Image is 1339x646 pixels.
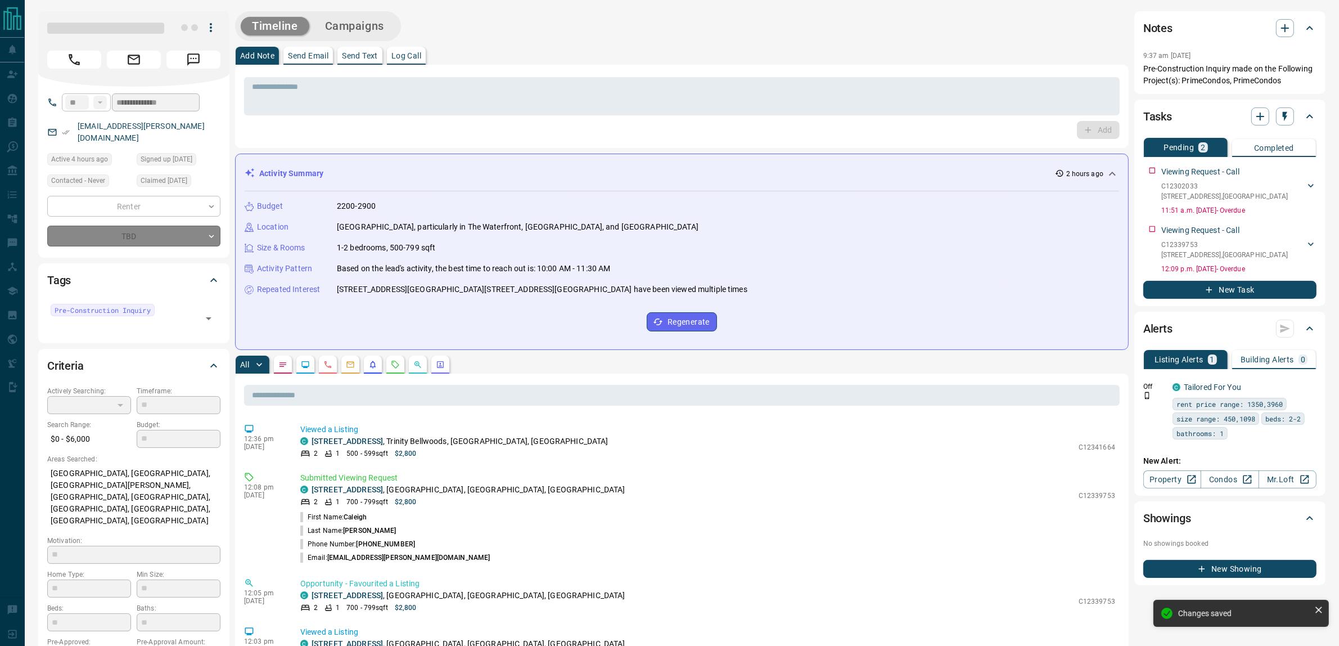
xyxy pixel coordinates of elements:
p: [STREET_ADDRESS][GEOGRAPHIC_DATA][STREET_ADDRESS][GEOGRAPHIC_DATA] have been viewed multiple times [337,284,747,295]
p: 1 [336,448,340,459]
p: Viewed a Listing [300,424,1115,436]
h2: Tags [47,271,71,289]
p: Timeframe: [137,386,220,396]
p: C12339753 [1079,491,1115,501]
p: No showings booked [1143,539,1317,549]
span: bathrooms: 1 [1176,428,1224,439]
a: Tailored For You [1184,383,1241,392]
a: Condos [1201,470,1259,488]
p: Add Note [240,52,274,60]
p: Actively Searching: [47,386,131,396]
p: 500 - 599 sqft [346,448,387,459]
span: beds: 2-2 [1265,413,1301,424]
p: Log Call [391,52,421,60]
p: C12302033 [1161,181,1288,191]
p: Activity Summary [259,168,323,180]
span: Email [107,51,161,69]
h2: Notes [1143,19,1173,37]
p: Send Email [288,52,328,60]
svg: Lead Browsing Activity [301,360,310,369]
p: 700 - 799 sqft [346,497,387,507]
p: 2200-2900 [337,200,376,212]
svg: Opportunities [413,360,422,369]
button: Timeline [241,17,309,35]
p: [GEOGRAPHIC_DATA], particularly in The Waterfront, [GEOGRAPHIC_DATA], and [GEOGRAPHIC_DATA] [337,221,698,233]
p: 12:36 pm [244,435,283,443]
p: Home Type: [47,569,131,580]
svg: Email Verified [62,128,70,136]
span: [PHONE_NUMBER] [356,540,415,548]
p: , [GEOGRAPHIC_DATA], [GEOGRAPHIC_DATA], [GEOGRAPHIC_DATA] [312,590,625,602]
div: Thu Jul 25 2019 [137,174,220,190]
p: Send Text [342,52,378,60]
p: , Trinity Bellwoods, [GEOGRAPHIC_DATA], [GEOGRAPHIC_DATA] [312,436,608,447]
p: C12339753 [1161,240,1288,250]
a: [STREET_ADDRESS] [312,437,383,446]
p: 0 [1301,356,1305,364]
p: [DATE] [244,491,283,499]
div: Activity Summary2 hours ago [245,163,1119,184]
p: 1 [1210,356,1215,364]
button: Open [201,311,217,326]
a: [STREET_ADDRESS] [312,485,383,494]
div: Mon Aug 18 2025 [47,153,131,169]
p: 2 [1201,143,1205,151]
h2: Alerts [1143,320,1173,338]
button: Regenerate [647,312,717,331]
p: Size & Rooms [257,242,305,254]
p: $2,800 [395,448,417,459]
p: Off [1143,382,1166,392]
svg: Calls [323,360,332,369]
div: Changes saved [1178,609,1310,618]
div: Showings [1143,505,1317,532]
p: Budget [257,200,283,212]
p: 12:09 p.m. [DATE] - Overdue [1161,264,1317,274]
div: C12339753[STREET_ADDRESS],[GEOGRAPHIC_DATA] [1161,237,1317,262]
p: Beds: [47,603,131,613]
p: $2,800 [395,497,417,507]
p: $2,800 [395,603,417,613]
div: condos.ca [300,437,308,445]
p: [STREET_ADDRESS] , [GEOGRAPHIC_DATA] [1161,250,1288,260]
p: [STREET_ADDRESS] , [GEOGRAPHIC_DATA] [1161,191,1288,201]
div: Thu Jul 25 2019 [137,153,220,169]
a: Mr.Loft [1259,470,1317,488]
p: C12339753 [1079,596,1115,607]
svg: Listing Alerts [368,360,377,369]
span: [EMAIL_ADDRESS][PERSON_NAME][DOMAIN_NAME] [327,554,490,562]
p: Viewed a Listing [300,626,1115,638]
div: condos.ca [1173,383,1180,391]
p: Listing Alerts [1155,356,1203,364]
p: 12:05 pm [244,589,283,597]
p: New Alert: [1143,455,1317,467]
p: 9:37 am [DATE] [1143,52,1191,60]
span: Pre-Construction Inquiry [55,304,151,316]
a: [EMAIL_ADDRESS][PERSON_NAME][DOMAIN_NAME] [78,122,205,142]
p: Motivation: [47,536,220,546]
div: condos.ca [300,591,308,599]
svg: Emails [346,360,355,369]
p: 700 - 799 sqft [346,603,387,613]
div: Notes [1143,15,1317,42]
p: Location [257,221,288,233]
p: , [GEOGRAPHIC_DATA], [GEOGRAPHIC_DATA], [GEOGRAPHIC_DATA] [312,484,625,496]
p: [GEOGRAPHIC_DATA], [GEOGRAPHIC_DATA], [GEOGRAPHIC_DATA][PERSON_NAME], [GEOGRAPHIC_DATA], [GEOGRAP... [47,464,220,530]
span: Signed up [DATE] [141,154,192,165]
p: Search Range: [47,420,131,430]
p: Pending [1164,143,1194,151]
svg: Agent Actions [436,360,445,369]
p: Phone Number: [300,539,415,549]
p: 1-2 bedrooms, 500-799 sqft [337,242,435,254]
p: Based on the lead's activity, the best time to reach out is: 10:00 AM - 11:30 AM [337,263,611,275]
a: [STREET_ADDRESS] [312,591,383,600]
svg: Notes [278,360,287,369]
div: Tags [47,267,220,294]
p: Activity Pattern [257,263,312,275]
span: Call [47,51,101,69]
p: 12:03 pm [244,638,283,645]
p: 11:51 a.m. [DATE] - Overdue [1161,205,1317,216]
p: 12:08 pm [244,483,283,491]
p: Budget: [137,420,220,430]
p: Building Alerts [1241,356,1294,364]
span: Contacted - Never [51,175,105,186]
